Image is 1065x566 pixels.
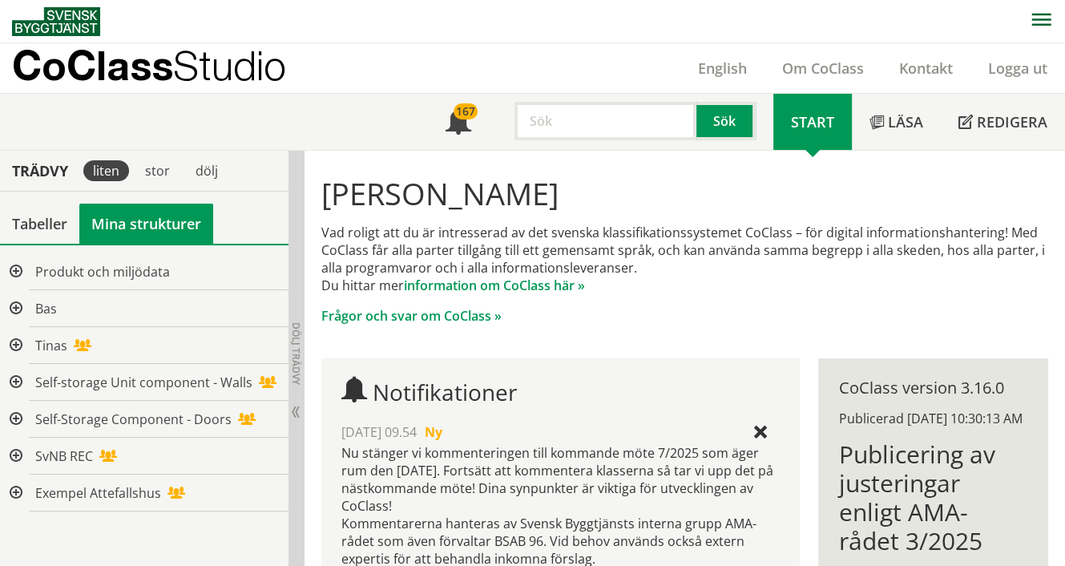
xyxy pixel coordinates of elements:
[35,484,161,502] span: Exempel Attefallshus
[680,59,764,78] a: English
[12,56,286,75] p: CoClass
[79,204,213,244] a: Mina strukturer
[404,277,585,294] a: information om CoClass här »
[791,112,834,131] span: Start
[12,43,321,93] a: CoClassStudio
[839,379,1027,397] div: CoClass version 3.16.0
[881,59,970,78] a: Kontakt
[970,59,1065,78] a: Logga ut
[186,160,228,181] div: dölj
[35,447,93,465] span: SvNB REC
[12,7,100,36] img: Svensk Byggtjänst
[35,300,57,317] span: Bas
[35,337,67,354] span: Tinas
[696,102,756,140] button: Sök
[83,160,129,181] div: liten
[35,374,252,391] span: Self-storage Unit component - Walls
[428,94,489,150] a: 167
[514,102,696,140] input: Sök
[454,103,478,119] div: 167
[289,322,303,385] span: Dölj trädvy
[373,377,517,407] span: Notifikationer
[888,112,923,131] span: Läsa
[839,440,1027,556] h1: Publicering av justeringar enligt AMA-rådet 3/2025
[321,224,1047,294] p: Vad roligt att du är intresserad av det svenska klassifikationssystemet CoClass – för digital inf...
[839,410,1027,427] div: Publicerad [DATE] 10:30:13 AM
[321,307,502,325] a: Frågor och svar om CoClass »
[321,176,1047,211] h1: [PERSON_NAME]
[135,160,180,181] div: stor
[173,42,286,89] span: Studio
[977,112,1047,131] span: Redigera
[425,423,442,441] span: Ny
[764,59,881,78] a: Om CoClass
[773,94,852,150] a: Start
[3,162,77,180] div: Trädvy
[341,423,417,441] span: [DATE] 09.54
[852,94,941,150] a: Läsa
[35,410,232,428] span: Self-Storage Component - Doors
[446,111,471,136] span: Notifikationer
[35,263,170,281] span: Produkt och miljödata
[941,94,1065,150] a: Redigera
